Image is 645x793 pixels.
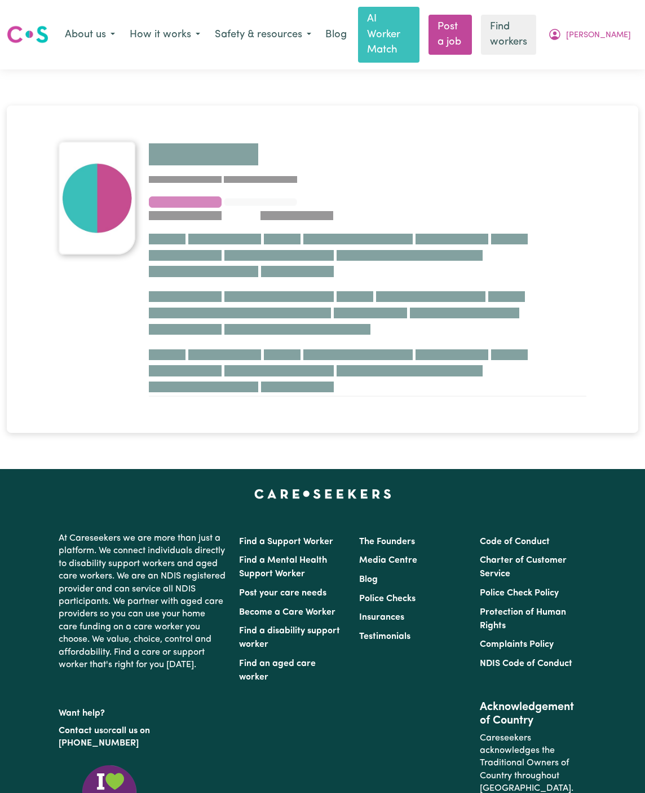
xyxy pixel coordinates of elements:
[359,613,404,622] a: Insurances
[207,23,319,47] button: Safety & resources
[7,21,48,47] a: Careseekers logo
[359,632,410,641] a: Testimonials
[239,626,340,649] a: Find a disability support worker
[7,24,48,45] img: Careseekers logo
[254,489,391,498] a: Careseekers home page
[359,556,417,565] a: Media Centre
[239,556,327,579] a: Find a Mental Health Support Worker
[566,29,631,42] span: [PERSON_NAME]
[480,659,572,668] a: NDIS Code of Conduct
[58,23,122,47] button: About us
[239,537,333,546] a: Find a Support Worker
[359,594,416,603] a: Police Checks
[480,556,567,579] a: Charter of Customer Service
[239,659,316,682] a: Find an aged care worker
[541,23,638,47] button: My Account
[59,703,226,720] p: Want help?
[480,537,550,546] a: Code of Conduct
[122,23,207,47] button: How it works
[239,608,335,617] a: Become a Care Worker
[359,537,415,546] a: The Founders
[480,640,554,649] a: Complaints Policy
[481,15,536,55] a: Find workers
[359,575,378,584] a: Blog
[480,700,586,728] h2: Acknowledgement of Country
[319,23,354,47] a: Blog
[239,589,326,598] a: Post your care needs
[59,528,226,676] p: At Careseekers we are more than just a platform. We connect individuals directly to disability su...
[59,726,103,735] a: Contact us
[428,15,472,55] a: Post a job
[480,589,559,598] a: Police Check Policy
[480,608,566,630] a: Protection of Human Rights
[59,720,226,755] p: or
[358,7,419,63] a: AI Worker Match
